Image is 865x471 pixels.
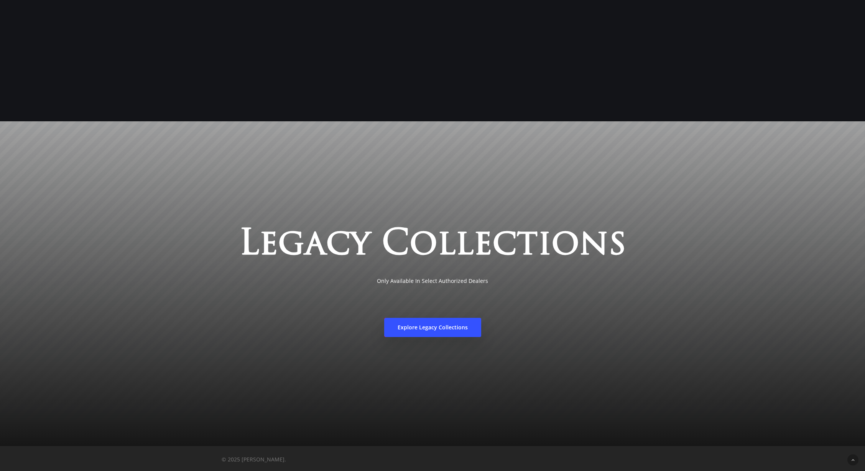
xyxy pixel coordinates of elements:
span: e [474,225,492,266]
span: i [538,225,551,266]
span: t [517,225,538,266]
span: c [492,225,517,266]
span: a [304,225,326,266]
span: c [326,225,350,266]
span: s [608,225,626,266]
span: n [579,225,608,266]
span: e [259,225,278,266]
span: y [350,225,370,266]
span: o [551,225,579,266]
span: l [437,225,456,266]
span: g [278,225,304,266]
span: C [382,225,409,266]
p: © 2025 [PERSON_NAME]. [222,455,393,464]
span: o [409,225,437,266]
span: L [239,225,259,266]
span: Explore Legacy Collections [398,324,468,331]
h3: Legacy Collections [87,225,779,266]
span: l [456,225,474,266]
a: Explore Legacy Collections [384,318,481,337]
p: Only Available In Select Authorized Dealers [87,276,779,286]
a: Back to top [847,454,858,466]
